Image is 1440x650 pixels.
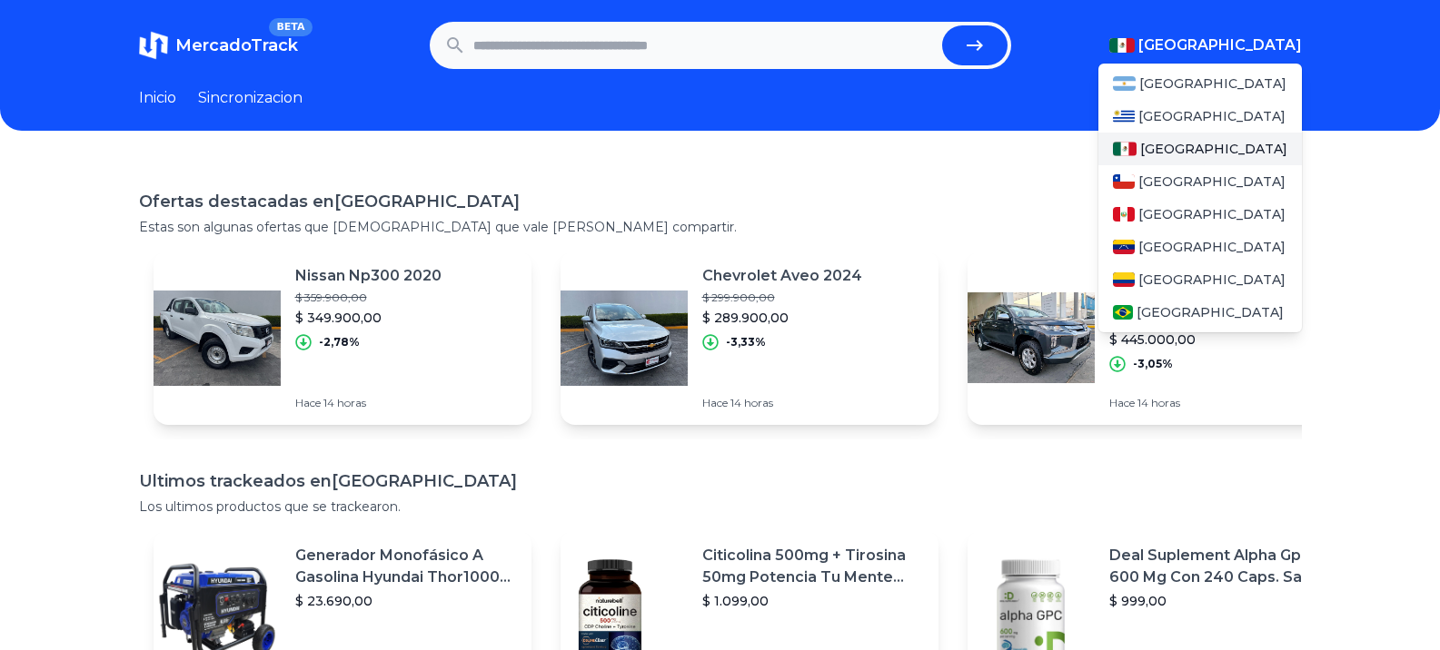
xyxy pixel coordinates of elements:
a: Mexico[GEOGRAPHIC_DATA] [1098,133,1302,165]
span: [GEOGRAPHIC_DATA] [1138,205,1286,223]
img: Chile [1113,174,1135,189]
span: [GEOGRAPHIC_DATA] [1138,238,1286,256]
a: Inicio [139,87,176,109]
img: Brasil [1113,305,1134,320]
a: Venezuela[GEOGRAPHIC_DATA] [1098,231,1302,263]
img: Mexico [1113,142,1137,156]
img: Peru [1113,207,1135,222]
a: Featured imageMitsubishi L200 Glx 4x4 Diesel 2022$ 459.000,00$ 445.000,00-3,05%Hace 14 horas [968,251,1346,425]
h1: Ofertas destacadas en [GEOGRAPHIC_DATA] [139,189,1302,214]
span: BETA [269,18,312,36]
span: [GEOGRAPHIC_DATA] [1138,107,1286,125]
img: Uruguay [1113,109,1135,123]
p: Hace 14 horas [702,396,862,410]
img: Featured image [154,274,281,401]
a: Colombia[GEOGRAPHIC_DATA] [1098,263,1302,296]
p: $ 445.000,00 [1109,330,1331,349]
p: Citicolina 500mg + Tirosina 50mg Potencia Tu Mente (120caps) Sabor Sin Sabor [702,545,924,588]
p: $ 1.099,00 [702,592,924,610]
p: -3,05% [1133,357,1173,371]
img: Featured image [968,274,1095,401]
a: MercadoTrackBETA [139,31,298,60]
p: $ 349.900,00 [295,309,442,327]
span: [GEOGRAPHIC_DATA] [1140,140,1287,158]
p: $ 299.900,00 [702,291,862,305]
h1: Ultimos trackeados en [GEOGRAPHIC_DATA] [139,468,1302,494]
p: -3,33% [726,335,766,350]
p: $ 23.690,00 [295,592,517,610]
a: Peru[GEOGRAPHIC_DATA] [1098,198,1302,231]
span: [GEOGRAPHIC_DATA] [1139,74,1286,93]
a: Uruguay[GEOGRAPHIC_DATA] [1098,100,1302,133]
span: [GEOGRAPHIC_DATA] [1137,303,1284,321]
p: Deal Suplement Alpha Gpc 600 Mg Con 240 Caps. Salud Cerebral Sabor S/n [1109,545,1331,588]
p: Chevrolet Aveo 2024 [702,265,862,287]
a: Argentina[GEOGRAPHIC_DATA] [1098,67,1302,100]
p: Los ultimos productos que se trackearon. [139,497,1302,516]
a: Chile[GEOGRAPHIC_DATA] [1098,165,1302,198]
img: Mexico [1109,38,1135,53]
img: Venezuela [1113,240,1135,254]
p: $ 289.900,00 [702,309,862,327]
img: Featured image [561,274,688,401]
p: -2,78% [319,335,360,350]
p: $ 999,00 [1109,592,1331,610]
span: MercadoTrack [175,35,298,55]
span: [GEOGRAPHIC_DATA] [1138,34,1302,56]
p: Estas son algunas ofertas que [DEMOGRAPHIC_DATA] que vale [PERSON_NAME] compartir. [139,218,1302,236]
span: [GEOGRAPHIC_DATA] [1138,271,1286,289]
img: Colombia [1113,272,1135,287]
p: Nissan Np300 2020 [295,265,442,287]
p: Generador Monofásico A Gasolina Hyundai Thor10000 P 11.5 Kw [295,545,517,588]
button: [GEOGRAPHIC_DATA] [1109,34,1302,56]
p: $ 359.900,00 [295,291,442,305]
img: Argentina [1113,76,1137,91]
p: Hace 14 horas [1109,396,1331,410]
a: Featured imageChevrolet Aveo 2024$ 299.900,00$ 289.900,00-3,33%Hace 14 horas [561,251,938,425]
a: Featured imageNissan Np300 2020$ 359.900,00$ 349.900,00-2,78%Hace 14 horas [154,251,531,425]
p: Hace 14 horas [295,396,442,410]
span: [GEOGRAPHIC_DATA] [1138,172,1286,191]
img: MercadoTrack [139,31,168,60]
a: Sincronizacion [198,87,303,109]
a: Brasil[GEOGRAPHIC_DATA] [1098,296,1302,329]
